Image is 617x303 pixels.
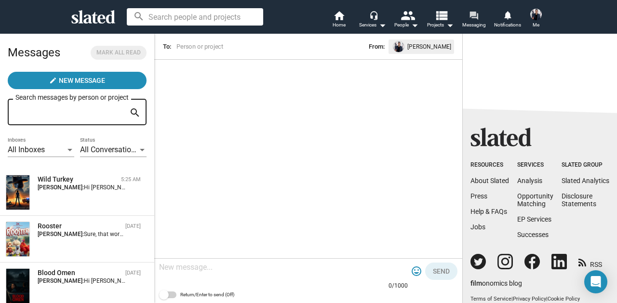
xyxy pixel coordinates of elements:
[470,271,522,288] a: filmonomics blog
[8,41,60,64] h2: Messages
[38,222,121,231] div: Rooster
[444,19,456,31] mat-icon: arrow_drop_down
[38,231,84,237] strong: [PERSON_NAME]:
[8,145,45,154] span: All Inboxes
[376,19,388,31] mat-icon: arrow_drop_down
[562,177,609,184] a: Slated Analytics
[494,19,521,31] span: Notifications
[409,19,420,31] mat-icon: arrow_drop_down
[333,10,345,21] mat-icon: home
[80,145,139,154] span: All Conversations
[84,231,566,237] span: Sure, that works for me. Sincerely, *[PERSON_NAME] * Founder, Sacred Ember Films IMDb: [URL][DOMA...
[125,223,141,229] time: [DATE]
[393,41,404,52] img: undefined
[38,268,121,277] div: Blood Omen
[533,19,539,31] span: Me
[125,270,141,276] time: [DATE]
[49,77,57,84] mat-icon: create
[180,289,234,301] span: Return/Enter to send (Off)
[427,19,454,31] span: Projects
[407,41,451,52] span: [PERSON_NAME]
[411,265,422,277] mat-icon: tag_faces
[491,10,524,31] a: Notifications
[470,192,487,200] a: Press
[433,263,450,280] span: Send
[425,263,457,280] button: Send
[38,277,84,284] strong: [PERSON_NAME]:
[369,11,378,19] mat-icon: headset_mic
[470,177,509,184] a: About Slated
[127,8,263,26] input: Search people and projects
[434,8,448,22] mat-icon: view_list
[562,192,596,208] a: DisclosureStatements
[38,184,84,191] strong: [PERSON_NAME]:
[356,10,389,31] button: Services
[121,176,141,183] time: 5:25 AM
[470,223,485,231] a: Jobs
[333,19,346,31] span: Home
[6,175,29,210] img: Wild Turkey
[84,184,318,191] span: Hi [PERSON_NAME], Sent you a direct email. Looking forward to connect. [PERSON_NAME]
[8,72,147,89] button: New Message
[175,42,295,52] input: Person or project
[511,296,513,302] span: |
[470,161,509,169] div: Resources
[524,7,548,32] button: Andrew de BurghMe
[503,10,512,19] mat-icon: notifications
[530,9,542,20] img: Andrew de Burgh
[469,11,478,20] mat-icon: forum
[6,222,29,256] img: Rooster
[517,161,553,169] div: Services
[389,282,408,290] mat-hint: 0/1000
[562,161,609,169] div: Slated Group
[578,254,602,269] a: RSS
[546,296,548,302] span: |
[163,43,171,50] span: To:
[6,269,29,303] img: Blood Omen
[389,10,423,31] button: People
[548,296,580,302] a: Cookie Policy
[91,46,147,60] button: Mark all read
[517,231,549,238] a: Successes
[394,19,418,31] div: People
[470,208,507,215] a: Help & FAQs
[401,8,415,22] mat-icon: people
[457,10,491,31] a: Messaging
[129,105,141,120] mat-icon: search
[517,192,553,208] a: OpportunityMatching
[359,19,386,31] div: Services
[517,215,551,223] a: EP Services
[470,296,511,302] a: Terms of Service
[59,72,105,89] span: New Message
[517,177,542,184] a: Analysis
[322,10,356,31] a: Home
[369,41,385,52] span: From:
[96,48,141,58] span: Mark all read
[513,296,546,302] a: Privacy Policy
[470,279,482,287] span: film
[423,10,457,31] button: Projects
[462,19,486,31] span: Messaging
[584,270,607,293] div: Open Intercom Messenger
[38,175,117,184] div: Wild Turkey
